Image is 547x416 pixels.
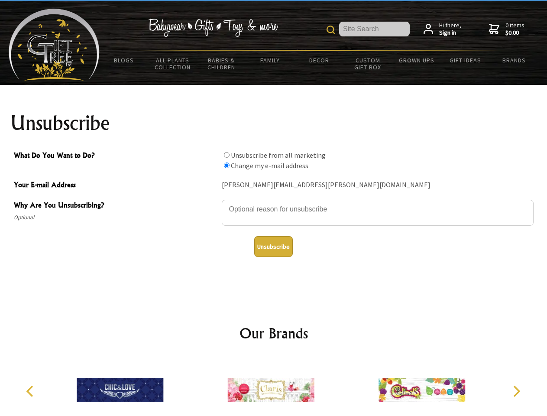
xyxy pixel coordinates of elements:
[14,179,217,192] span: Your E-mail Address
[9,9,100,81] img: Babyware - Gifts - Toys and more...
[327,26,335,34] img: product search
[10,113,537,133] h1: Unsubscribe
[100,51,149,69] a: BLOGS
[231,151,326,159] label: Unsubscribe from all marketing
[505,21,524,37] span: 0 items
[505,29,524,37] strong: $0.00
[439,29,461,37] strong: Sign in
[295,51,343,69] a: Decor
[14,200,217,212] span: Why Are You Unsubscribing?
[231,161,308,170] label: Change my e-mail address
[224,162,230,168] input: What Do You Want to Do?
[424,22,461,37] a: Hi there,Sign in
[149,51,197,76] a: All Plants Collection
[14,212,217,223] span: Optional
[343,51,392,76] a: Custom Gift Box
[197,51,246,76] a: Babies & Children
[439,22,461,37] span: Hi there,
[489,22,524,37] a: 0 items$0.00
[246,51,295,69] a: Family
[392,51,441,69] a: Grown Ups
[222,200,534,226] textarea: Why Are You Unsubscribing?
[148,19,278,37] img: Babywear - Gifts - Toys & more
[339,22,410,36] input: Site Search
[17,323,530,344] h2: Our Brands
[441,51,490,69] a: Gift Ideas
[224,152,230,158] input: What Do You Want to Do?
[14,150,217,162] span: What Do You Want to Do?
[490,51,539,69] a: Brands
[222,179,534,192] div: [PERSON_NAME][EMAIL_ADDRESS][PERSON_NAME][DOMAIN_NAME]
[22,382,41,401] button: Previous
[507,382,526,401] button: Next
[254,236,293,257] button: Unsubscribe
